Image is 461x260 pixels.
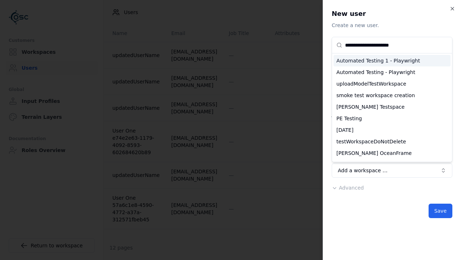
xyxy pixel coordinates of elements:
[334,113,451,124] div: PE Testing
[334,78,451,90] div: uploadModelTestWorkspace
[334,90,451,101] div: smoke test workspace creation
[334,147,451,159] div: [PERSON_NAME] OceanFrame
[334,136,451,147] div: testWorkspaceDoNotDelete
[334,55,451,66] div: Automated Testing 1 - Playwright
[334,159,451,170] div: usama test 4
[334,66,451,78] div: Automated Testing - Playwright
[334,124,451,136] div: [DATE]
[334,101,451,113] div: [PERSON_NAME] Testspace
[332,53,452,162] div: Suggestions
